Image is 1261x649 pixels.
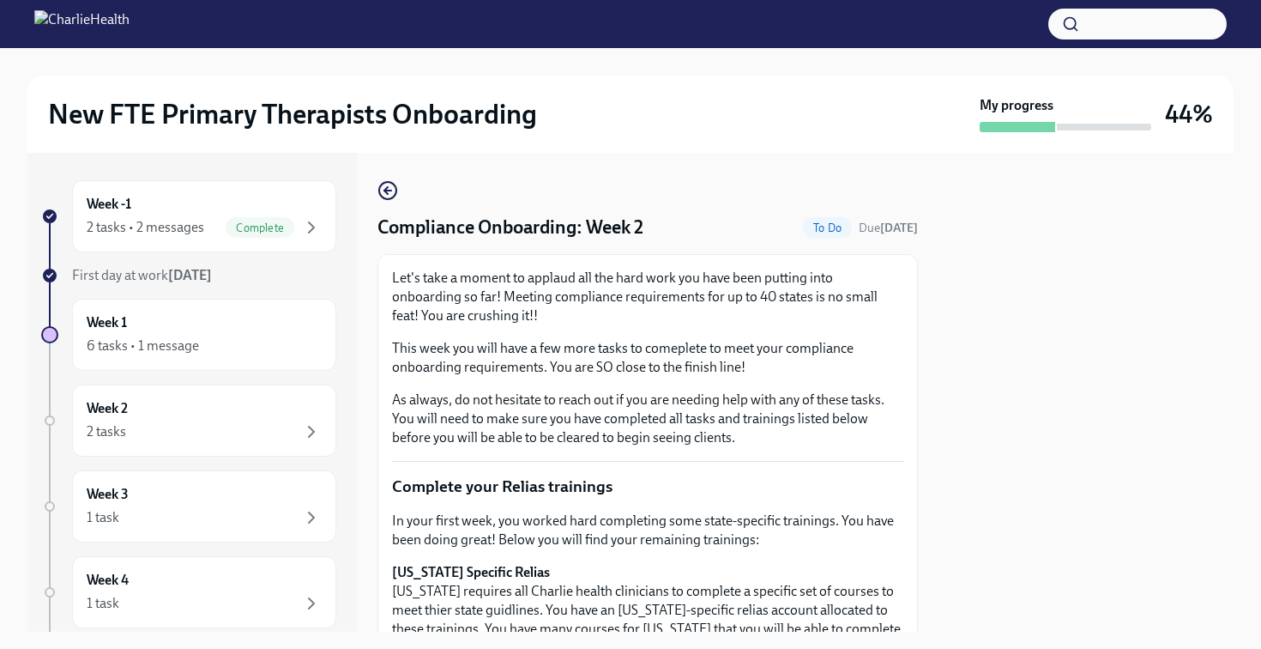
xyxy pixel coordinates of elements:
[87,485,129,504] h6: Week 3
[392,339,903,377] p: This week you will have a few more tasks to comeplete to meet your compliance onboarding requirem...
[859,221,918,235] span: Due
[87,422,126,441] div: 2 tasks
[41,470,336,543] a: Week 31 task
[34,10,130,38] img: CharlieHealth
[392,512,903,549] p: In your first week, you worked hard completing some state-specific trainings. You have been doing...
[392,476,903,498] p: Complete your Relias trainings
[72,267,212,283] span: First day at work
[48,97,537,131] h2: New FTE Primary Therapists Onboarding
[41,266,336,285] a: First day at work[DATE]
[392,564,550,580] strong: [US_STATE] Specific Relias
[87,218,204,237] div: 2 tasks • 2 messages
[168,267,212,283] strong: [DATE]
[41,385,336,457] a: Week 22 tasks
[392,391,903,447] p: As always, do not hesitate to reach out if you are needing help with any of these tasks. You will...
[1165,99,1213,130] h3: 44%
[41,556,336,628] a: Week 41 task
[226,221,294,234] span: Complete
[392,269,903,325] p: Let's take a moment to applaud all the hard work you have been putting into onboarding so far! Me...
[41,180,336,252] a: Week -12 tasks • 2 messagesComplete
[87,399,128,418] h6: Week 2
[87,508,119,527] div: 1 task
[803,221,852,234] span: To Do
[41,299,336,371] a: Week 16 tasks • 1 message
[880,221,918,235] strong: [DATE]
[87,337,199,355] div: 6 tasks • 1 message
[980,96,1053,115] strong: My progress
[87,195,131,214] h6: Week -1
[87,313,127,332] h6: Week 1
[377,215,643,240] h4: Compliance Onboarding: Week 2
[87,571,129,590] h6: Week 4
[859,220,918,236] span: September 14th, 2025 10:00
[87,594,119,613] div: 1 task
